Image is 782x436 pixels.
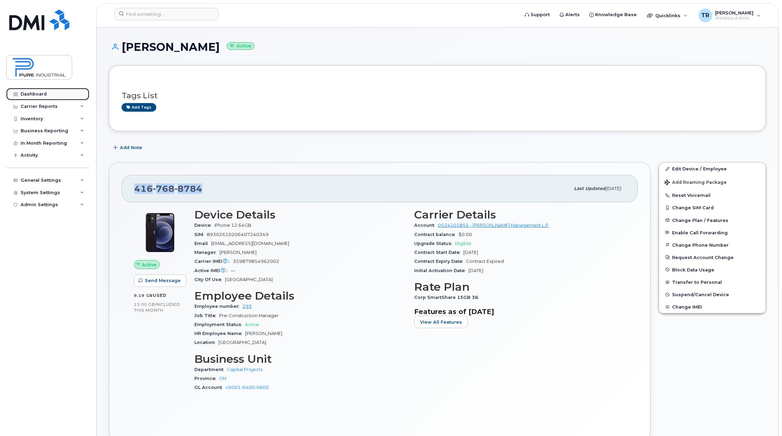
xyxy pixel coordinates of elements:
span: Province [194,376,219,381]
button: Send Message [134,275,186,287]
a: Alerts [555,8,585,22]
a: Add tags [122,103,156,112]
h3: Rate Plan [414,281,626,293]
span: Contract Start Date [414,250,463,255]
h3: Device Details [194,209,406,221]
span: Active [245,322,259,327]
span: Active [142,261,157,268]
h1: [PERSON_NAME] [109,41,766,53]
button: Change SIM Card [659,201,766,214]
span: Department [194,367,227,372]
span: 89302610206407240349 [207,232,269,237]
button: Reset Voicemail [659,189,766,201]
span: TR [701,11,709,20]
button: View All Features [414,316,468,328]
span: Job Title [194,313,219,318]
span: Contract Expiry Date [414,259,466,264]
span: Location [194,340,218,345]
span: [DATE] [463,250,478,255]
small: Active [227,42,254,50]
span: Add Roaming Package [665,180,727,186]
span: Send Message [145,277,181,284]
span: Contract Expired [466,259,504,264]
span: [GEOGRAPHIC_DATA] [225,277,273,282]
span: iPhone 12 64GB [214,223,251,228]
button: Suspend/Cancel Device [659,288,766,301]
span: [PERSON_NAME] [245,331,282,336]
button: Add Roaming Package [659,175,766,189]
button: Change Phone Number [659,239,766,251]
div: Tashiur Rahman [694,9,766,22]
button: Request Account Change [659,251,766,264]
span: [DATE] [468,268,483,273]
span: Manager [194,250,219,255]
span: 359879854962002 [233,259,279,264]
span: 9.19 GB [134,293,153,298]
a: 0534101855 - [PERSON_NAME] Management L.P. [438,223,549,228]
span: Pre-Construction Manager [219,313,279,318]
a: 293 [242,304,252,309]
h3: Tags List [122,91,753,100]
span: Employee number [194,304,242,309]
span: Contract balance [414,232,458,237]
span: 15.00 GB [134,302,155,307]
h3: Business Unit [194,353,406,365]
span: 416 [134,183,202,194]
span: used [153,293,167,298]
span: Support [531,11,550,18]
span: Email [194,241,211,246]
span: Alerts [565,11,580,18]
span: included this month [134,302,180,313]
span: Suspend/Cancel Device [672,292,729,297]
span: Add Note [120,144,142,151]
button: Change Plan / Features [659,214,766,226]
span: [EMAIL_ADDRESS][DOMAIN_NAME] [211,241,289,246]
span: $0.00 [458,232,472,237]
span: [GEOGRAPHIC_DATA] [218,340,266,345]
a: Knowledge Base [585,8,642,22]
div: Quicklinks [642,9,692,22]
img: iPhone_12.jpg [139,212,181,253]
a: c6001-6400-0600 [226,385,269,390]
h3: Employee Details [194,290,406,302]
a: Edit Device / Employee [659,163,766,175]
input: Find something... [114,8,218,20]
a: Support [520,8,555,22]
span: [PERSON_NAME] [219,250,257,255]
span: — [231,268,235,273]
span: 768 [153,183,174,194]
span: Upgrade Status [414,241,455,246]
span: 8784 [174,183,202,194]
span: [PERSON_NAME] [715,10,753,15]
span: Account [414,223,438,228]
span: Initial Activation Date [414,268,468,273]
span: GL Account [194,385,226,390]
button: Transfer to Personal [659,276,766,288]
span: [DATE] [605,186,621,191]
span: Last updated [574,186,605,191]
h3: Carrier Details [414,209,626,221]
button: Add Note [109,142,148,154]
a: Capital Projects [227,367,262,372]
span: Wireless Admin [715,15,753,21]
button: Change IMEI [659,301,766,313]
span: HR Employee Name [194,331,245,336]
span: Eligible [455,241,471,246]
span: View All Features [420,319,462,325]
button: Enable Call Forwarding [659,226,766,239]
span: Knowledge Base [595,11,637,18]
span: City Of Use [194,277,225,282]
a: ON [219,376,226,381]
h3: Features as of [DATE] [414,308,626,316]
span: Quicklinks [655,13,680,18]
span: SIM [194,232,207,237]
span: Active IMEI [194,268,231,273]
span: Carrier IMEI [194,259,233,264]
span: Change Plan / Features [672,217,728,223]
span: Corp SmartShare 15GB 36 [414,295,482,300]
span: Enable Call Forwarding [672,230,728,235]
button: Block Data Usage [659,264,766,276]
span: Device [194,223,214,228]
span: Employment Status [194,322,245,327]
